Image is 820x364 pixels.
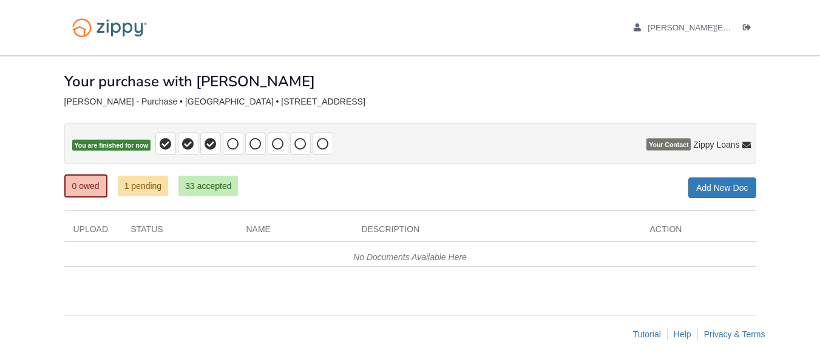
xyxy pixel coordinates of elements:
[122,223,237,241] div: Status
[641,223,756,241] div: Action
[353,223,641,241] div: Description
[353,252,467,262] em: No Documents Available Here
[64,74,315,89] h1: Your purchase with [PERSON_NAME]
[674,329,691,339] a: Help
[178,176,238,196] a: 33 accepted
[72,140,151,151] span: You are finished for now
[118,176,169,196] a: 1 pending
[646,139,691,151] span: Your Contact
[64,174,107,197] a: 0 owed
[64,223,122,241] div: Upload
[743,23,756,35] a: Log out
[704,329,765,339] a: Privacy & Terms
[64,97,756,107] div: [PERSON_NAME] - Purchase • [GEOGRAPHIC_DATA] • [STREET_ADDRESS]
[237,223,353,241] div: Name
[64,12,155,43] img: Logo
[633,329,661,339] a: Tutorial
[693,139,739,151] span: Zippy Loans
[688,177,756,198] a: Add New Doc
